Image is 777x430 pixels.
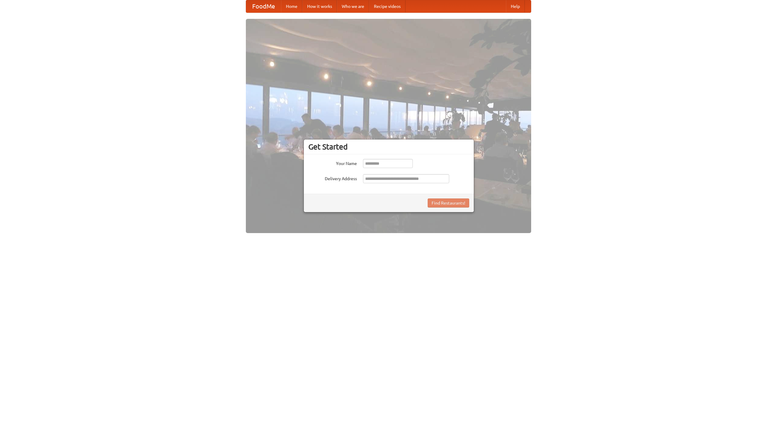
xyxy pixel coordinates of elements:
a: Help [506,0,525,12]
h3: Get Started [308,142,469,151]
a: FoodMe [246,0,281,12]
button: Find Restaurants! [428,198,469,208]
a: How it works [302,0,337,12]
a: Who we are [337,0,369,12]
label: Your Name [308,159,357,167]
a: Recipe videos [369,0,405,12]
label: Delivery Address [308,174,357,182]
a: Home [281,0,302,12]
